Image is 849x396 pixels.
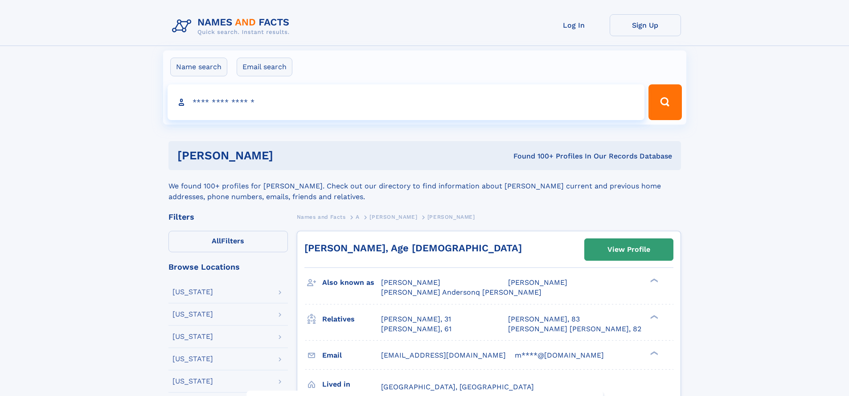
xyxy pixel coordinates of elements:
div: We found 100+ profiles for [PERSON_NAME]. Check out our directory to find information about [PERS... [168,170,681,202]
div: [US_STATE] [172,288,213,296]
div: View Profile [607,239,650,260]
a: [PERSON_NAME] [PERSON_NAME], 82 [508,324,641,334]
span: [PERSON_NAME] [427,214,475,220]
div: Browse Locations [168,263,288,271]
a: [PERSON_NAME], 31 [381,314,451,324]
div: [US_STATE] [172,333,213,340]
input: search input [168,84,645,120]
a: Sign Up [610,14,681,36]
h3: Lived in [322,377,381,392]
span: [PERSON_NAME] [508,278,567,287]
div: Filters [168,213,288,221]
label: Filters [168,231,288,252]
label: Name search [170,58,227,76]
div: [US_STATE] [172,378,213,385]
span: A [356,214,360,220]
a: [PERSON_NAME] [369,211,417,222]
a: View Profile [585,239,673,260]
a: [PERSON_NAME], 61 [381,324,451,334]
label: Email search [237,58,292,76]
div: ❯ [648,350,659,356]
span: [PERSON_NAME] [381,278,440,287]
span: [PERSON_NAME] [369,214,417,220]
span: All [212,237,221,245]
div: Found 100+ Profiles In Our Records Database [393,151,672,161]
span: [EMAIL_ADDRESS][DOMAIN_NAME] [381,351,506,359]
div: [US_STATE] [172,355,213,363]
span: [GEOGRAPHIC_DATA], [GEOGRAPHIC_DATA] [381,383,534,391]
span: [PERSON_NAME] Andersonq [PERSON_NAME] [381,288,541,296]
a: Names and Facts [297,211,346,222]
a: A [356,211,360,222]
a: [PERSON_NAME], 83 [508,314,580,324]
div: [US_STATE] [172,311,213,318]
div: ❯ [648,278,659,283]
h3: Also known as [322,275,381,290]
img: Logo Names and Facts [168,14,297,38]
h3: Relatives [322,312,381,327]
button: Search Button [648,84,681,120]
a: Log In [538,14,610,36]
a: [PERSON_NAME], Age [DEMOGRAPHIC_DATA] [304,242,522,254]
div: ❯ [648,314,659,320]
h3: Email [322,348,381,363]
h1: [PERSON_NAME] [177,150,394,161]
